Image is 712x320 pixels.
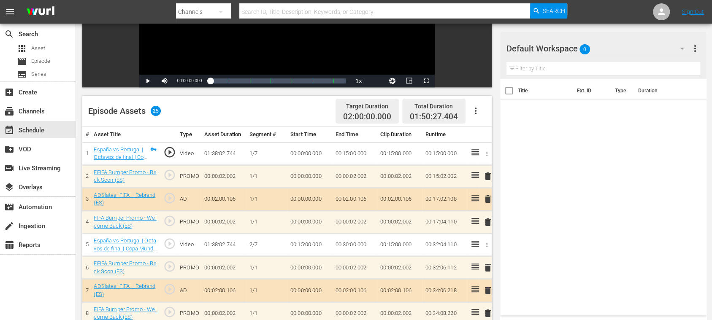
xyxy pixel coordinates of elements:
td: 00:17:04.110 [422,211,467,234]
td: 00:00:00.000 [287,165,332,188]
th: Type [610,79,633,102]
a: España vs Portugal | Octavos de final | Copa Mundial de la FIFA Sudáfrica 2010™ | Partido complet... [94,146,147,184]
span: play_circle_outline [163,146,176,159]
button: delete [482,307,493,320]
span: play_circle_outline [163,260,176,273]
td: 1 [82,142,90,165]
button: delete [482,261,493,274]
td: AD [176,188,201,210]
th: Type [176,127,201,143]
button: Mute [156,75,173,87]
span: delete [482,171,493,181]
button: Fullscreen [418,75,435,87]
button: delete [482,193,493,205]
button: Play [139,75,156,87]
td: 00:00:02.002 [201,165,246,188]
div: Default Workspace [506,37,693,60]
span: Asset [31,44,45,53]
span: more_vert [690,43,700,54]
span: Search [543,3,565,19]
td: 5 [82,234,90,256]
a: ADSlates_FIFA+_Rebrand (ES) [94,283,155,297]
a: FFIFA Bumper Promo - Back Soon (ES) [94,260,156,274]
th: Clip Duration [377,127,422,143]
span: 00:00:00.000 [177,78,202,83]
td: 00:02:00.106 [201,188,246,210]
td: 00:15:00.000 [332,142,377,165]
span: play_circle_outline [163,237,176,250]
button: delete [482,285,493,297]
td: 7 [82,279,90,302]
td: 00:00:02.002 [201,211,246,234]
td: 00:32:06.112 [422,256,467,279]
td: 00:02:00.106 [377,279,422,302]
td: PROMO [176,165,201,188]
td: 00:00:02.002 [332,256,377,279]
td: 00:00:00.000 [287,279,332,302]
th: Asset Title [90,127,160,143]
th: Start Time [287,127,332,143]
th: End Time [332,127,377,143]
td: 1/1 [246,211,287,234]
span: 02:00:00.000 [343,112,391,122]
span: play_circle_outline [163,306,176,318]
div: Episode Assets [88,106,161,116]
span: Asset [17,43,27,54]
td: 00:00:00.000 [287,256,332,279]
span: Reports [4,240,14,250]
td: 00:00:00.000 [287,211,332,234]
span: delete [482,194,493,204]
td: 00:00:02.002 [377,256,422,279]
img: ans4CAIJ8jUAAAAAAAAAAAAAAAAAAAAAAAAgQb4GAAAAAAAAAAAAAAAAAAAAAAAAJMjXAAAAAAAAAAAAAAAAAAAAAAAAgAT5G... [20,2,61,22]
td: 4 [82,211,90,234]
td: 1/1 [246,256,287,279]
span: VOD [4,144,14,154]
td: PROMO [176,211,201,234]
td: 2 [82,165,90,188]
span: delete [482,308,493,318]
td: 00:02:00.106 [201,279,246,302]
span: menu [5,7,15,17]
td: 00:17:02.108 [422,188,467,210]
td: 01:38:02.744 [201,142,246,165]
span: play_circle_outline [163,215,176,227]
td: 00:30:00.000 [332,234,377,256]
th: Asset Duration [201,127,246,143]
th: Ext. ID [572,79,610,102]
span: Series [17,69,27,79]
button: delete [482,216,493,228]
button: Search [530,3,567,19]
td: 00:34:06.218 [422,279,467,302]
td: 00:00:00.000 [287,142,332,165]
td: 00:00:02.002 [201,256,246,279]
td: 1/1 [246,188,287,210]
td: PROMO [176,256,201,279]
a: FIFA Bumper Promo - Welcome Back (ES) [94,215,156,229]
td: 00:02:00.106 [332,188,377,210]
td: 2/7 [246,234,287,256]
td: 00:00:02.002 [377,165,422,188]
td: 00:32:04.110 [422,234,467,256]
td: 00:15:00.000 [422,142,467,165]
span: Overlays [4,182,14,192]
a: Sign Out [682,8,704,15]
td: 00:02:00.106 [377,188,422,210]
td: 00:15:00.000 [377,234,422,256]
td: 00:00:02.002 [332,211,377,234]
span: 01:50:27.404 [410,112,458,121]
div: Target Duration [343,100,391,112]
a: FFIFA Bumper Promo - Back Soon (ES) [94,169,156,183]
th: # [82,127,90,143]
th: Segment # [246,127,287,143]
th: Runtime [422,127,467,143]
span: Ingestion [4,221,14,231]
td: 00:15:02.002 [422,165,467,188]
span: play_circle_outline [163,283,176,296]
td: 00:15:00.000 [377,142,422,165]
td: 1/1 [246,165,287,188]
span: Live Streaming [4,163,14,173]
span: delete [482,285,493,296]
td: AD [176,279,201,302]
span: delete [482,263,493,273]
th: Duration [633,79,684,102]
